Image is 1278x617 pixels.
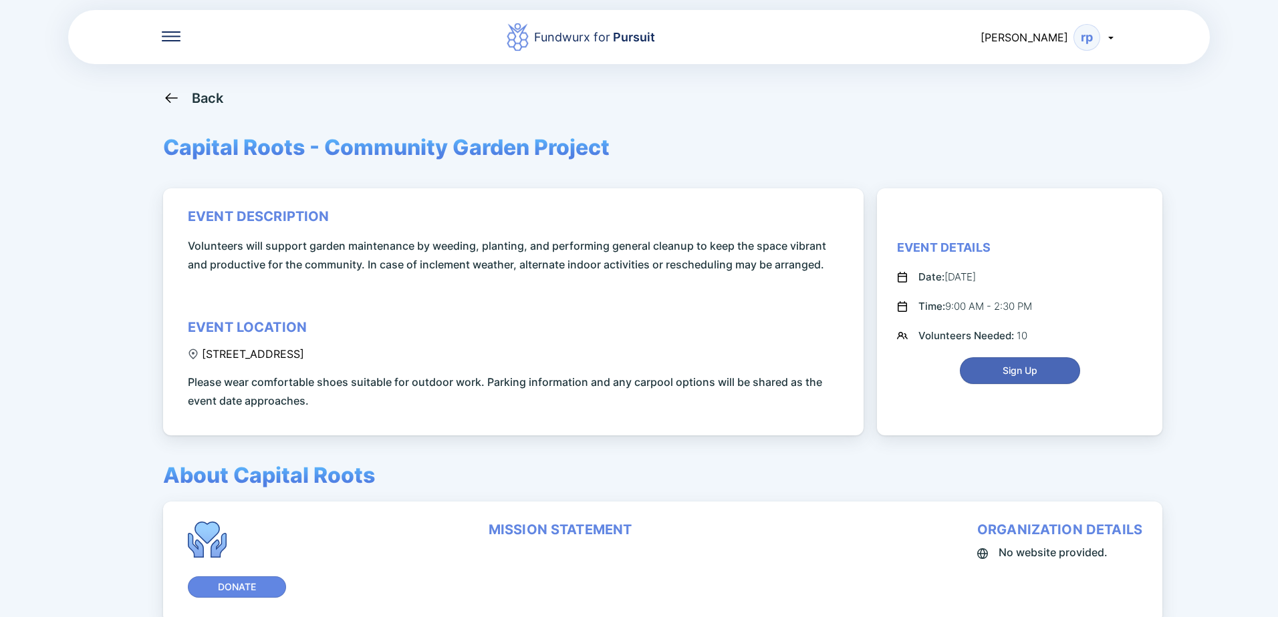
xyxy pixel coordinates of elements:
[918,269,976,285] div: [DATE]
[163,462,375,488] span: About Capital Roots
[188,576,286,598] button: Donate
[489,522,632,538] div: mission statement
[918,298,1032,315] div: 9:00 AM - 2:30 PM
[1073,24,1100,51] div: rp
[188,347,304,361] div: [STREET_ADDRESS]
[999,543,1108,562] span: No website provided.
[188,236,844,274] span: Volunteers will support garden maintenance by weeding, planting, and performing general cleanup t...
[897,240,991,256] div: Event Details
[960,357,1080,384] button: Sign Up
[981,31,1068,44] span: [PERSON_NAME]
[218,580,256,594] span: Donate
[918,300,945,313] span: Time:
[163,134,610,160] span: Capital Roots - Community Garden Project
[1003,364,1037,377] span: Sign Up
[918,270,944,283] span: Date:
[188,319,307,335] div: event location
[918,329,1017,342] span: Volunteers Needed:
[188,208,330,224] div: event description
[918,328,1027,344] div: 10
[610,30,655,44] span: Pursuit
[977,522,1142,538] div: organization details
[192,90,224,106] div: Back
[188,373,844,410] span: Please wear comfortable shoes suitable for outdoor work. Parking information and any carpool opti...
[534,28,655,47] div: Fundwurx for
